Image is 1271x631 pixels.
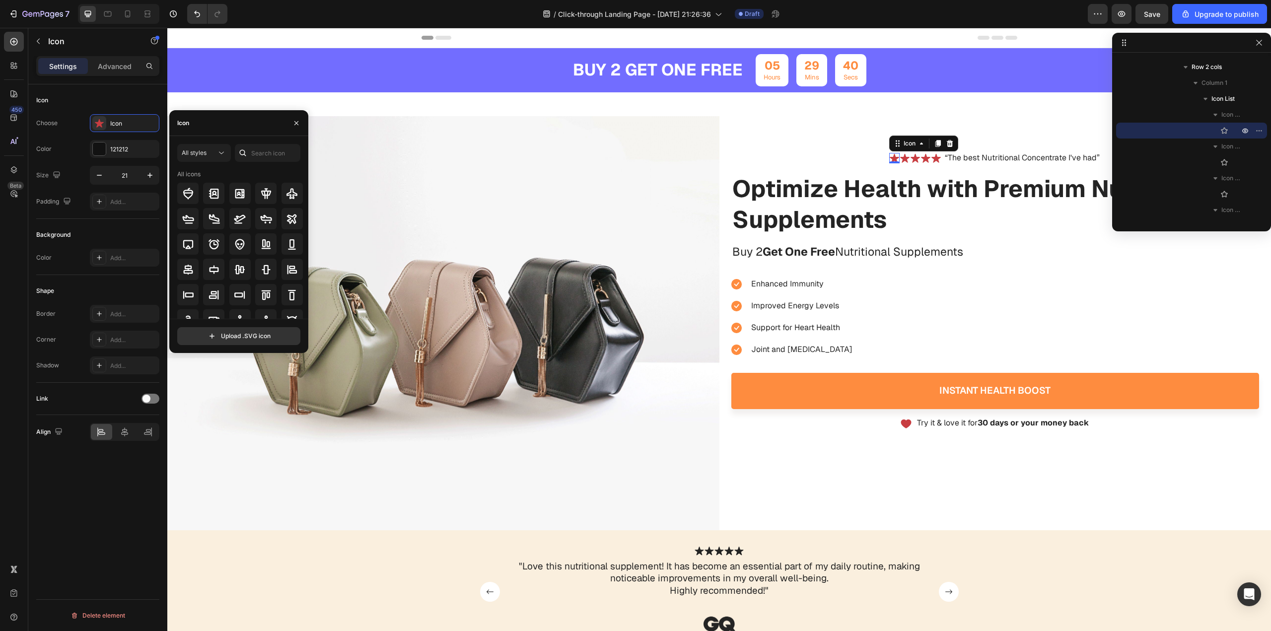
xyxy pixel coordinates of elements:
button: Upgrade to publish [1172,4,1267,24]
button: 7 [4,4,74,24]
p: Settings [49,61,77,71]
div: Align [36,425,65,439]
span: Icon List Item [1221,173,1241,183]
div: All icons [177,170,201,179]
p: Support for Heart Health [584,294,685,306]
div: Undo/Redo [187,4,227,24]
div: Upgrade to publish [1181,9,1259,19]
strong: Get One Free [595,216,668,231]
p: Buy 2 Nutritional Supplements [565,217,1091,232]
div: Beta [7,182,24,190]
div: Size [36,169,63,182]
span: Icon List Item [1221,141,1241,151]
div: 05 [596,31,613,46]
span: Click-through Landing Page - [DATE] 21:26:36 [558,9,711,19]
img: gempages_573315304482931937-b14a31eb-8942-42d1-afe2-432b13a02bfa.png [510,582,594,610]
div: Add... [110,361,157,370]
div: Icon [177,119,189,128]
span: Row 2 cols [1192,62,1222,72]
div: Corner [36,335,56,344]
p: Icon [48,35,133,47]
p: Advanced [98,61,132,71]
span: Icon List Item [1221,205,1241,215]
button: All styles [177,144,231,162]
div: 121212 [110,145,157,154]
p: Enhanced Immunity [584,250,685,262]
div: Padding [36,195,73,209]
div: 450 [9,106,24,114]
div: 29 [637,31,652,46]
span: Icon List Item [1221,110,1241,120]
div: Upload .SVG icon [207,331,271,341]
div: Link [36,394,48,403]
div: Instant Health Boost [772,357,883,369]
p: “The best Nutritional Concentrate I've had” [777,125,932,136]
div: Icon [110,119,157,128]
p: Secs [676,46,691,54]
div: 40 [676,31,691,46]
span: / [554,9,556,19]
span: Column 1 [1201,78,1227,88]
input: Search icon [235,144,300,162]
div: Add... [110,198,157,207]
p: buy 2 get one free [406,32,575,53]
strong: 30 days or your money back [810,390,921,400]
button: Delete element [36,608,159,624]
div: Add... [110,336,157,345]
div: Shape [36,286,54,295]
div: Open Intercom Messenger [1237,582,1261,606]
span: All styles [182,149,207,156]
div: Color [36,144,52,153]
div: Color [36,253,52,262]
div: Add... [110,310,157,319]
p: Improved Energy Levels [584,272,685,284]
p: Try it & love it for [750,390,921,401]
button: Upload .SVG icon [177,327,300,345]
p: 7 [65,8,70,20]
button: Carousel Back Arrow [313,554,333,574]
span: Icon List [1211,94,1235,104]
div: Border [36,309,56,318]
div: Choose [36,119,58,128]
div: Delete element [71,610,125,622]
a: Instant Health Boost [564,345,1092,381]
iframe: Design area [167,28,1271,631]
p: "Love this nutritional supplement! It has become an essential part of my daily routine, making no... [348,533,756,569]
button: Carousel Next Arrow [772,554,791,574]
div: Icon [36,96,48,105]
span: Draft [745,9,760,18]
div: Shadow [36,361,59,370]
div: Add... [110,254,157,263]
div: Background [36,230,71,239]
span: Save [1144,10,1160,18]
p: Joint and [MEDICAL_DATA] [584,316,685,328]
p: Hours [596,46,613,54]
p: Mins [637,46,652,54]
h1: Optimize Health with Premium Nutritional Supplements [564,144,1092,209]
button: Save [1135,4,1168,24]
